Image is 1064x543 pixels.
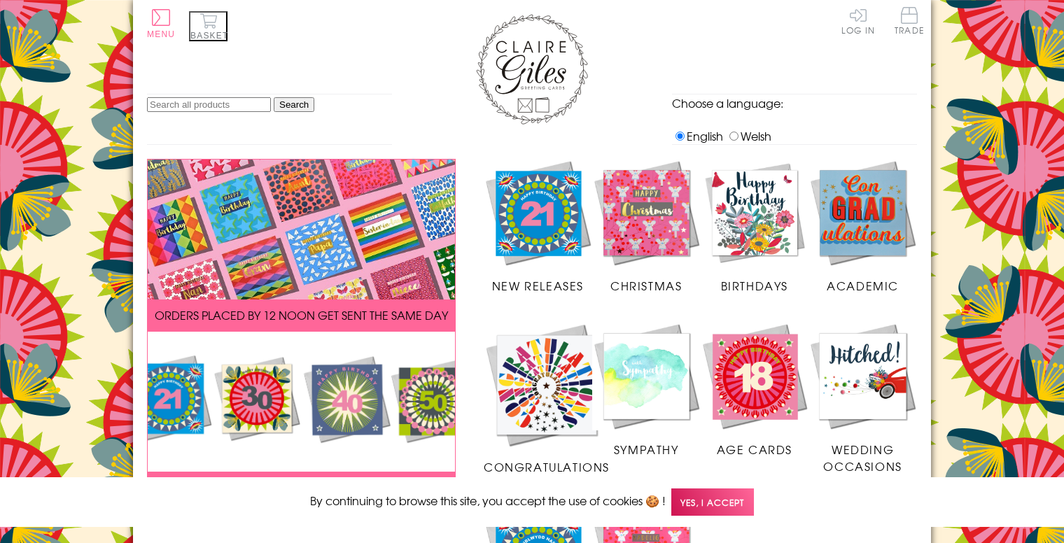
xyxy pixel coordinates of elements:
[672,127,723,144] label: English
[808,322,917,474] a: Wedding Occasions
[484,159,592,295] a: New Releases
[726,127,771,144] label: Welsh
[592,159,701,295] a: Christmas
[189,11,227,41] button: Basket
[895,7,924,37] a: Trade
[155,306,448,323] span: ORDERS PLACED BY 12 NOON GET SENT THE SAME DAY
[274,97,314,112] input: Search
[717,441,792,458] span: Age Cards
[476,14,588,125] img: Claire Giles Greetings Cards
[808,159,917,295] a: Academic
[147,29,175,39] span: Menu
[614,441,679,458] span: Sympathy
[147,9,175,39] button: Menu
[841,7,875,34] a: Log In
[895,7,924,34] span: Trade
[592,322,701,458] a: Sympathy
[484,322,610,475] a: Congratulations
[671,488,754,516] span: Yes, I accept
[672,94,917,111] p: Choose a language:
[147,97,271,112] input: Search all products
[610,277,682,294] span: Christmas
[701,322,809,458] a: Age Cards
[484,458,610,475] span: Congratulations
[729,132,738,141] input: Welsh
[492,277,584,294] span: New Releases
[701,159,809,295] a: Birthdays
[823,441,902,474] span: Wedding Occasions
[721,277,788,294] span: Birthdays
[675,132,685,141] input: English
[827,277,899,294] span: Academic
